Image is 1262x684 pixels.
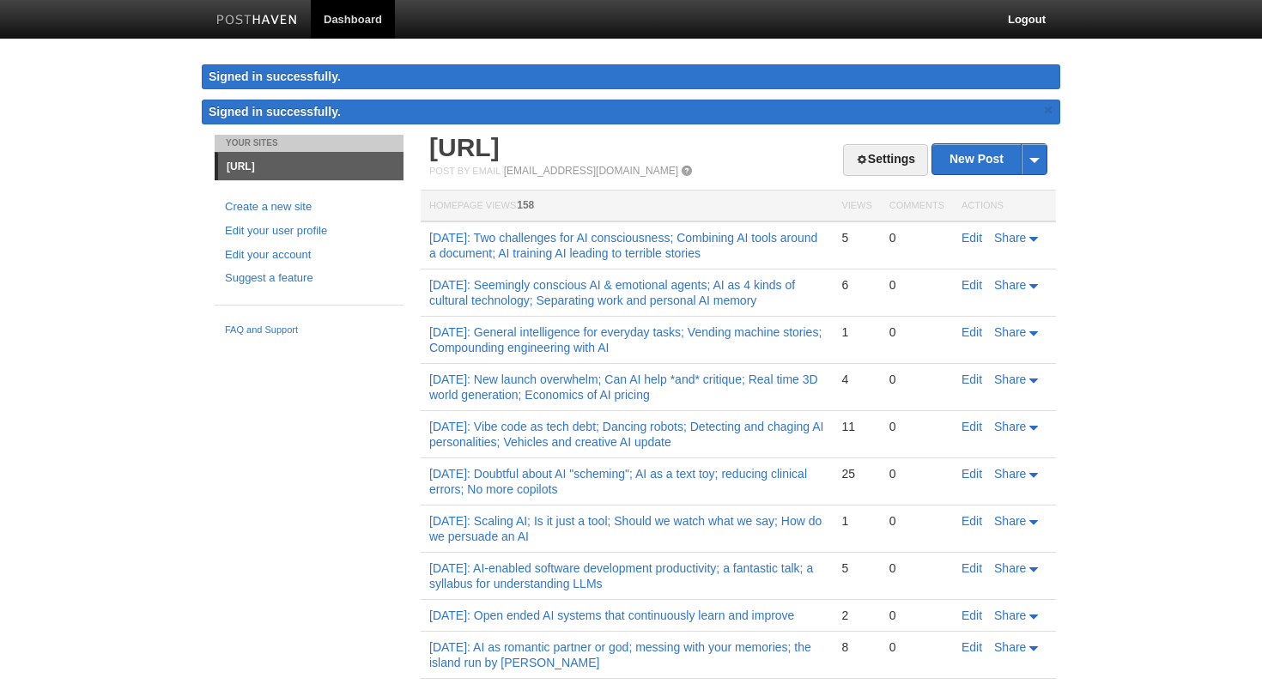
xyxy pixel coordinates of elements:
a: Settings [843,144,928,176]
a: Suggest a feature [225,269,393,288]
div: 5 [841,230,871,245]
a: [URL] [218,153,403,180]
img: Posthaven-bar [216,15,298,27]
span: Share [994,420,1026,433]
a: Create a new site [225,198,393,216]
div: 0 [889,466,944,481]
div: 0 [889,230,944,245]
span: Share [994,325,1026,339]
div: 0 [889,608,944,623]
a: × [1041,100,1056,121]
span: Share [994,278,1026,292]
a: Edit [962,420,982,433]
a: [DATE]: Open ended AI systems that continuously learn and improve [429,608,794,622]
a: FAQ and Support [225,323,393,338]
a: Edit [962,231,982,245]
span: Post by Email [429,166,501,176]
a: Edit [962,608,982,622]
div: 0 [889,560,944,576]
div: 4 [841,372,871,387]
div: 0 [889,513,944,529]
span: Share [994,640,1026,654]
a: Edit your user profile [225,222,393,240]
a: New Post [932,144,1047,174]
a: [DATE]: New launch overwhelm; Can AI help *and* critique; Real time 3D world generation; Economic... [429,372,818,402]
a: Edit [962,372,982,386]
span: Share [994,608,1026,622]
a: Edit [962,278,982,292]
a: Edit [962,561,982,575]
a: [DATE]: Doubtful about AI "scheming"; AI as a text toy; reducing clinical errors; No more copilots [429,467,807,496]
a: [DATE]: Vibe code as tech debt; Dancing robots; Detecting and chaging AI personalities; Vehicles ... [429,420,823,449]
div: 8 [841,639,871,655]
span: Share [994,514,1026,528]
span: Share [994,561,1026,575]
a: [DATE]: AI-enabled software development productivity; a fantastic talk; a syllabus for understand... [429,561,813,590]
a: [DATE]: General intelligence for everyday tasks; Vending machine stories; Compounding engineering... [429,325,822,354]
a: Edit [962,325,982,339]
span: 158 [517,199,534,211]
a: Edit [962,467,982,481]
div: 0 [889,372,944,387]
a: [DATE]: Two challenges for AI consciousness; Combining AI tools around a document; AI training AI... [429,231,817,260]
div: 1 [841,324,871,340]
span: Signed in successfully. [209,105,341,118]
a: [URL] [429,133,500,161]
div: 0 [889,277,944,293]
a: Edit [962,640,982,654]
div: Signed in successfully. [202,64,1060,89]
div: 0 [889,419,944,434]
a: [DATE]: Seemingly conscious AI & emotional agents; AI as 4 kinds of cultural technology; Separati... [429,278,795,307]
div: 0 [889,639,944,655]
span: Share [994,231,1026,245]
div: 2 [841,608,871,623]
div: 1 [841,513,871,529]
th: Homepage Views [421,191,833,222]
th: Views [833,191,880,222]
li: Your Sites [215,135,403,152]
span: Share [994,372,1026,386]
a: [DATE]: AI as romantic partner or god; messing with your memories; the island run by [PERSON_NAME] [429,640,811,669]
a: Edit [962,514,982,528]
div: 5 [841,560,871,576]
a: Edit your account [225,246,393,264]
a: [EMAIL_ADDRESS][DOMAIN_NAME] [504,165,678,177]
div: 11 [841,419,871,434]
th: Comments [881,191,953,222]
div: 0 [889,324,944,340]
th: Actions [953,191,1056,222]
div: 25 [841,466,871,481]
a: [DATE]: Scaling AI; Is it just a tool; Should we watch what we say; How do we persuade an AI [429,514,822,543]
span: Share [994,467,1026,481]
div: 6 [841,277,871,293]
